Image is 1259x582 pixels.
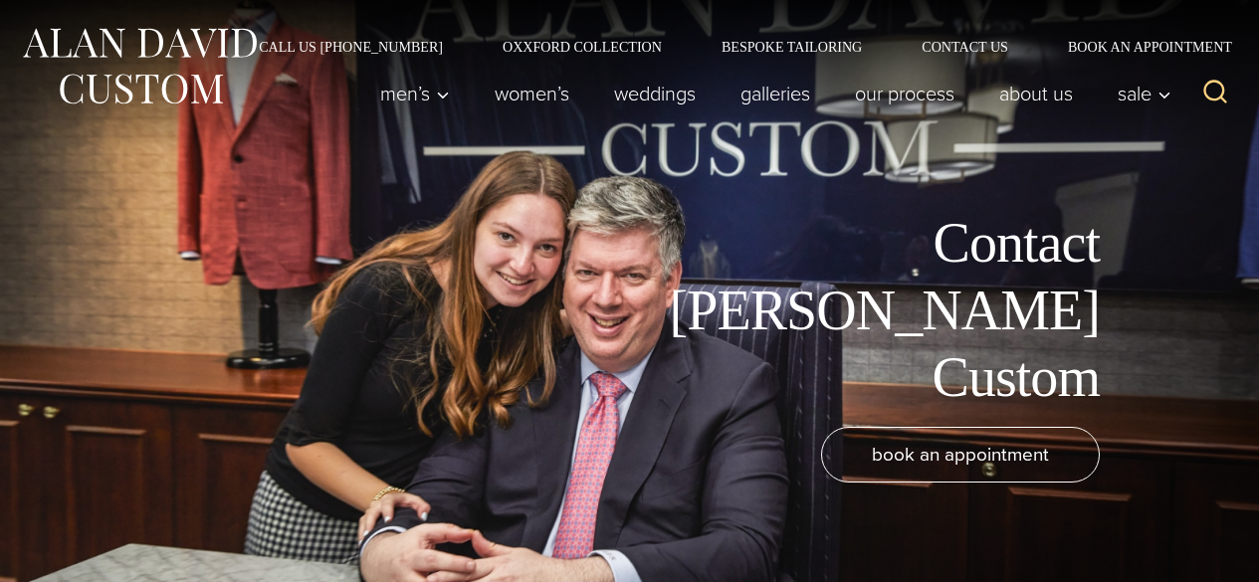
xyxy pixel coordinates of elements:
[473,74,592,113] a: Women’s
[872,440,1049,469] span: book an appointment
[229,40,1239,54] nav: Secondary Navigation
[892,40,1038,54] a: Contact Us
[1038,40,1239,54] a: Book an Appointment
[719,74,833,113] a: Galleries
[20,22,259,110] img: Alan David Custom
[821,427,1100,483] a: book an appointment
[692,40,892,54] a: Bespoke Tailoring
[229,40,473,54] a: Call Us [PHONE_NUMBER]
[473,40,692,54] a: Oxxford Collection
[1118,84,1171,103] span: Sale
[380,84,450,103] span: Men’s
[358,74,1182,113] nav: Primary Navigation
[833,74,977,113] a: Our Process
[977,74,1096,113] a: About Us
[1191,70,1239,117] button: View Search Form
[592,74,719,113] a: weddings
[652,210,1100,411] h1: Contact [PERSON_NAME] Custom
